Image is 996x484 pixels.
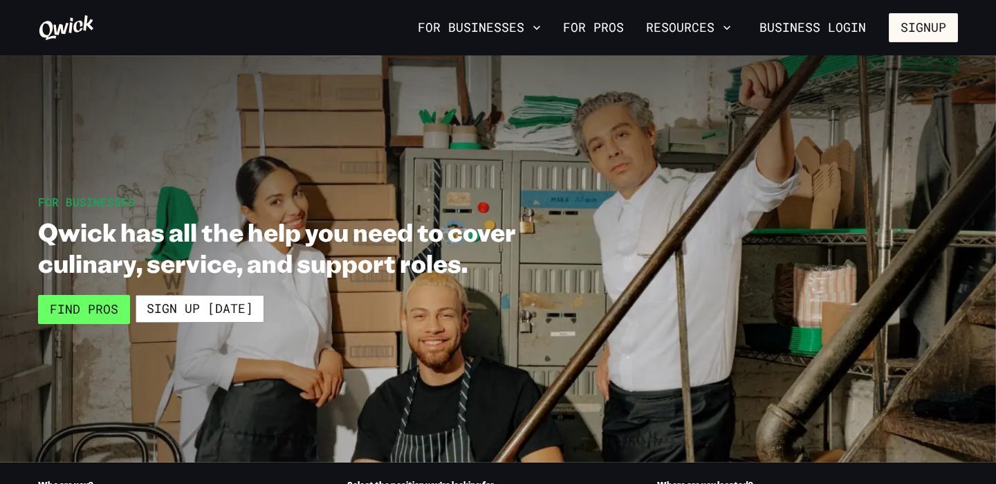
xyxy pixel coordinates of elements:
[640,16,737,39] button: Resources
[557,16,629,39] a: For Pros
[412,16,546,39] button: For Businesses
[136,295,264,323] a: Sign up [DATE]
[38,295,130,324] a: Find Pros
[889,13,958,42] button: Signup
[38,195,135,209] span: For Businesses
[38,216,590,278] h1: Qwick has all the help you need to cover culinary, service, and support roles.
[748,13,878,42] a: Business Login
